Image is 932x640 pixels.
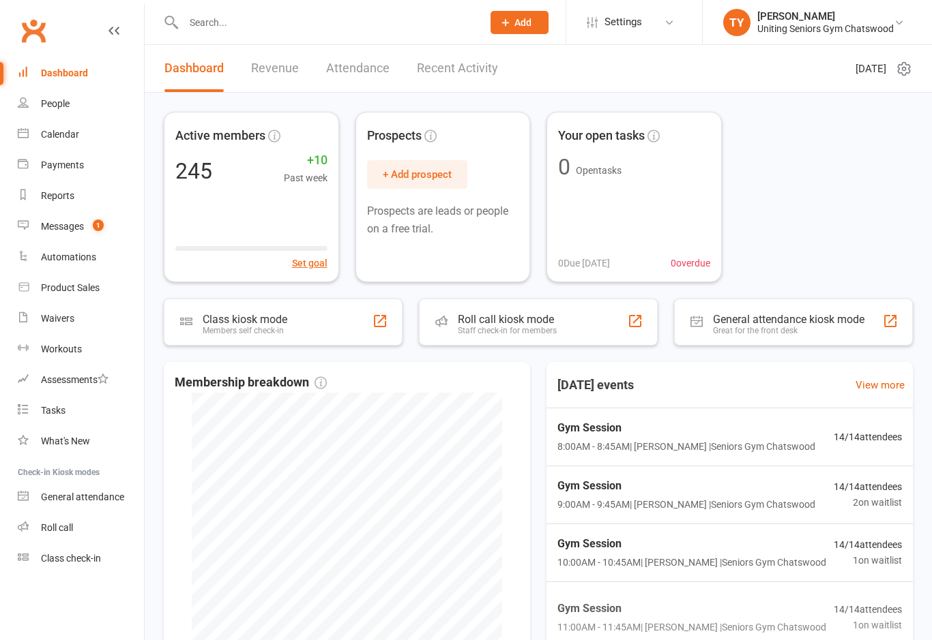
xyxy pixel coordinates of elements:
div: Reports [41,190,74,201]
div: Great for the front desk [713,326,864,335]
span: 14 / 14 attendees [834,479,902,494]
span: Add [514,17,531,28]
div: What's New [41,436,90,446]
div: Waivers [41,313,74,324]
span: 14 / 14 attendees [834,603,902,618]
span: 11:00AM - 11:45AM | [PERSON_NAME] | Seniors Gym Chatswood [557,620,826,635]
div: Assessments [41,374,108,385]
a: Workouts [18,334,144,365]
a: Attendance [326,45,390,92]
button: Set goal [292,256,327,271]
span: 1 on waitlist [834,553,902,568]
span: 0 overdue [671,256,710,271]
div: General attendance kiosk mode [713,313,864,326]
div: Workouts [41,344,82,354]
a: Reports [18,181,144,211]
span: 1 on waitlist [834,618,902,633]
span: 2 on waitlist [834,495,902,510]
span: [DATE] [856,61,886,77]
div: Tasks [41,405,65,416]
span: 1 [93,219,104,231]
span: Settings [605,7,642,37]
a: Tasks [18,395,144,426]
a: General attendance kiosk mode [18,482,144,513]
a: What's New [18,426,144,457]
div: Roll call [41,522,73,533]
a: View more [856,377,905,393]
a: Revenue [251,45,299,92]
a: Payments [18,150,144,181]
button: + Add prospect [367,160,467,189]
a: Recent Activity [417,45,498,92]
div: 245 [175,160,212,182]
a: People [18,89,144,119]
button: Add [491,11,549,34]
span: Prospects [367,126,422,146]
div: 0 [558,156,570,178]
span: Gym Session [557,535,826,553]
span: 10:00AM - 10:45AM | [PERSON_NAME] | Seniors Gym Chatswood [557,555,826,570]
input: Search... [179,13,473,32]
h3: [DATE] events [547,373,645,397]
div: Product Sales [41,282,100,293]
a: Calendar [18,119,144,150]
div: Roll call kiosk mode [458,313,557,326]
div: Dashboard [41,67,88,78]
div: Payments [41,159,84,170]
div: Class check-in [41,553,101,564]
a: Messages 1 [18,211,144,242]
span: 14 / 14 attendees [834,537,902,552]
div: [PERSON_NAME] [757,10,894,22]
span: 9:00AM - 9:45AM | [PERSON_NAME] | Seniors Gym Chatswood [557,497,815,512]
div: Uniting Seniors Gym Chatswood [757,22,894,35]
a: Automations [18,242,144,273]
span: Membership breakdown [175,373,327,393]
span: Open tasks [576,165,622,176]
span: Gym Session [557,477,815,495]
div: Class kiosk mode [203,313,287,326]
span: Gym Session [557,600,826,618]
span: 0 Due [DATE] [558,256,610,271]
a: Clubworx [16,14,50,48]
span: 14 / 14 attendees [834,429,902,444]
span: Gym Session [557,419,815,437]
span: +10 [284,151,327,170]
div: General attendance [41,491,124,502]
a: Roll call [18,513,144,543]
span: 8:00AM - 8:45AM | [PERSON_NAME] | Seniors Gym Chatswood [557,439,815,454]
div: Members self check-in [203,326,287,335]
span: Your open tasks [558,126,645,146]
span: Past week [284,170,327,185]
a: Waivers [18,303,144,334]
div: Messages [41,221,84,232]
a: Dashboard [18,58,144,89]
div: TY [723,9,751,36]
a: Dashboard [164,45,224,92]
span: Active members [175,126,265,146]
div: Automations [41,252,96,262]
div: Calendar [41,129,79,140]
div: People [41,98,70,109]
a: Assessments [18,365,144,395]
a: Product Sales [18,273,144,303]
a: Class kiosk mode [18,543,144,574]
div: Staff check-in for members [458,326,557,335]
p: Prospects are leads or people on a free trial. [367,202,519,237]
